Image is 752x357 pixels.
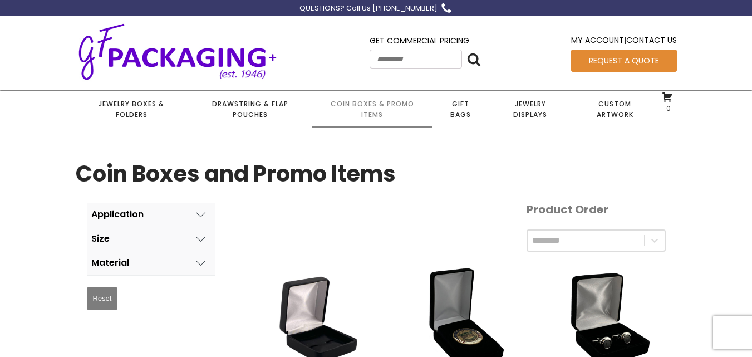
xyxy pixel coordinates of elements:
a: Jewelry Displays [489,91,572,128]
button: Size [87,227,215,251]
div: Application [91,209,144,219]
a: Jewelry Boxes & Folders [76,91,188,128]
a: Contact Us [626,35,677,46]
h1: Coin Boxes and Promo Items [76,156,396,192]
a: My Account [571,35,624,46]
a: Get Commercial Pricing [370,35,469,46]
span: 0 [663,104,671,113]
img: GF Packaging + - Established 1946 [76,21,279,82]
button: Material [87,251,215,275]
a: Custom Artwork [572,91,658,128]
a: Coin Boxes & Promo Items [312,91,431,128]
div: | [571,34,677,49]
a: 0 [662,91,673,113]
button: Application [87,203,215,227]
div: Material [91,258,129,268]
a: Drawstring & Flap Pouches [188,91,312,128]
div: QUESTIONS? Call Us [PHONE_NUMBER] [299,3,438,14]
a: Request a Quote [571,50,677,72]
a: Gift Bags [432,91,489,128]
div: Size [91,234,110,244]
